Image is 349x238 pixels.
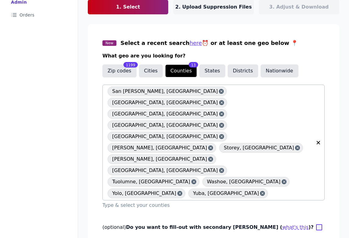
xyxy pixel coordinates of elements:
p: 3. Adjust & Download [269,3,329,11]
p: 1. Select [116,3,140,11]
span: [GEOGRAPHIC_DATA], [GEOGRAPHIC_DATA] [112,132,218,141]
p: 2. Upload Suppression Files [175,3,252,11]
div: 1199 [123,62,138,68]
span: [GEOGRAPHIC_DATA], [GEOGRAPHIC_DATA] [112,120,218,130]
button: Districts [228,64,258,77]
button: (optional)Do you want to fill-out with secondary [PERSON_NAME] ()? [282,224,308,231]
a: Orders [5,8,73,22]
span: Orders [20,12,34,18]
span: Yolo, [GEOGRAPHIC_DATA] [112,189,176,198]
button: Nationwide [261,64,298,77]
span: San [PERSON_NAME], [GEOGRAPHIC_DATA] [112,86,218,96]
span: [GEOGRAPHIC_DATA], [GEOGRAPHIC_DATA] [112,98,218,108]
button: Counties [165,64,197,77]
div: 13 [189,62,198,68]
span: Washoe, [GEOGRAPHIC_DATA] [207,177,280,187]
p: Type & select your counties [102,202,325,209]
span: [GEOGRAPHIC_DATA], [GEOGRAPHIC_DATA] [112,166,218,175]
span: Yuba, [GEOGRAPHIC_DATA] [193,189,259,198]
button: Cities [139,64,163,77]
button: States [199,64,225,77]
span: (optional) [102,224,126,230]
h3: What geo are you looking for? [102,52,325,60]
button: here [190,39,202,47]
span: [PERSON_NAME], [GEOGRAPHIC_DATA] [112,143,207,153]
button: Zip codes [102,64,137,77]
span: Storey, [GEOGRAPHIC_DATA] [224,143,294,153]
span: [PERSON_NAME], [GEOGRAPHIC_DATA] [112,154,207,164]
span: Select a recent search ⏰ or at least one geo below 📍 [120,40,298,46]
span: Do you want to fill-out with secondary [PERSON_NAME] ( )? [126,224,314,230]
span: Tuolumne, [GEOGRAPHIC_DATA] [112,177,190,187]
span: New [102,40,116,46]
span: [GEOGRAPHIC_DATA], [GEOGRAPHIC_DATA] [112,109,218,119]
